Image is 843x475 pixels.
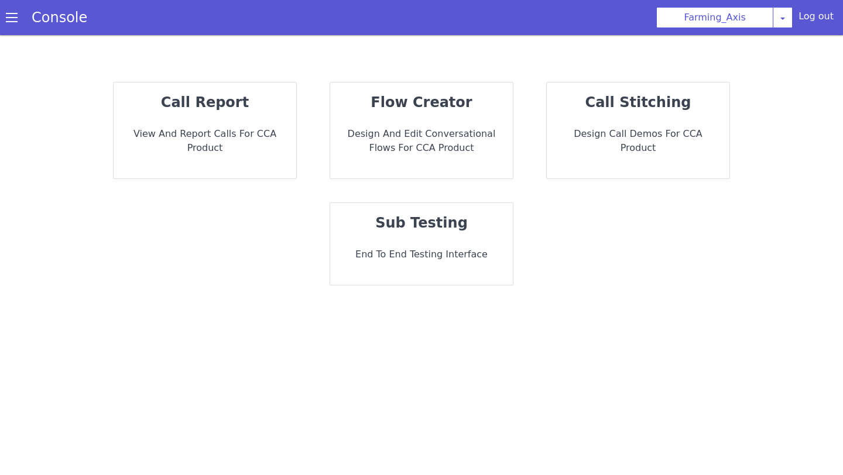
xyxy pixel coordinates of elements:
[375,215,468,231] strong: sub testing
[656,7,773,28] button: Farming_Axis
[340,127,503,155] p: Design and Edit Conversational flows for CCA Product
[123,127,287,155] p: View and report calls for CCA Product
[371,94,472,111] strong: flow creator
[585,94,691,111] strong: call stitching
[161,94,249,111] strong: call report
[556,127,720,155] p: Design call demos for CCA Product
[18,9,101,26] a: Console
[340,247,503,261] p: End to End Testing Interface
[799,9,834,28] div: Log out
